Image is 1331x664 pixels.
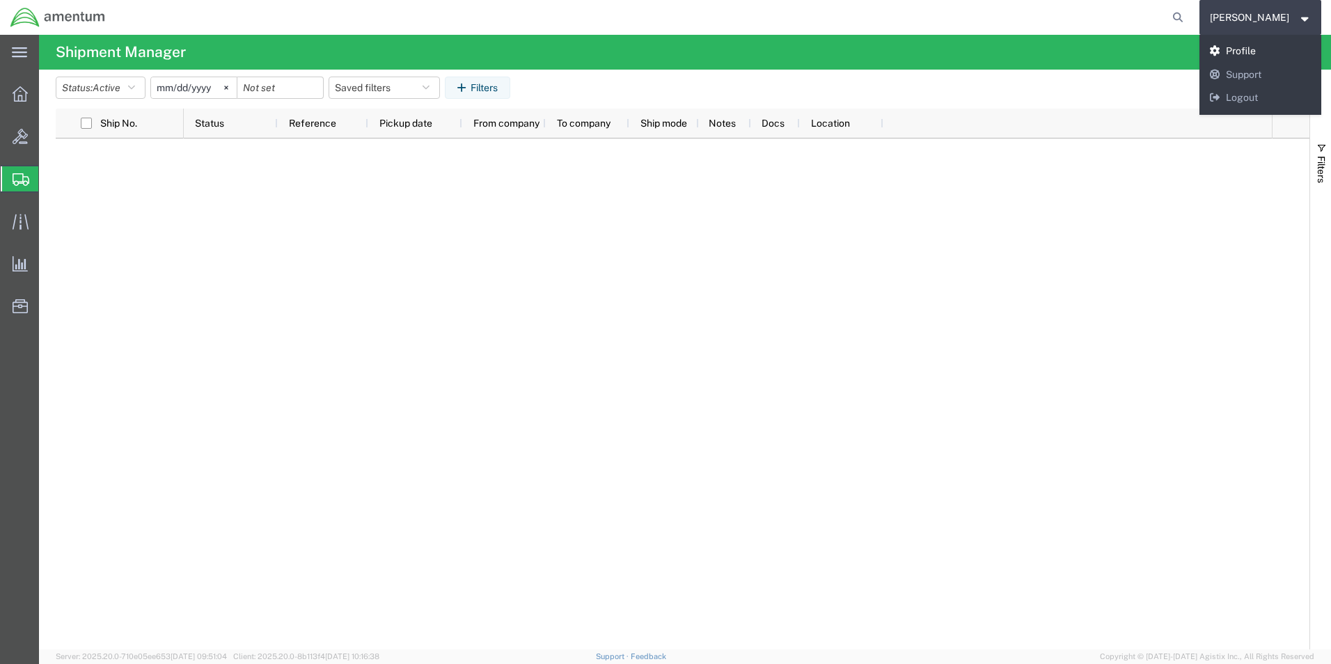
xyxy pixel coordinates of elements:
span: [DATE] 09:51:04 [171,652,227,661]
button: [PERSON_NAME] [1209,9,1312,26]
span: [DATE] 10:16:38 [325,652,379,661]
button: Status:Active [56,77,145,99]
span: Active [93,82,120,93]
span: Copyright © [DATE]-[DATE] Agistix Inc., All Rights Reserved [1100,651,1314,663]
a: Feedback [631,652,666,661]
input: Not set [237,77,323,98]
a: Support [1199,63,1322,87]
img: logo [10,7,106,28]
input: Not set [151,77,237,98]
span: Docs [762,118,785,129]
span: From company [473,118,540,129]
a: Logout [1199,86,1322,110]
span: Location [811,118,850,129]
span: Ship mode [640,118,687,129]
span: Ship No. [100,118,137,129]
span: Server: 2025.20.0-710e05ee653 [56,652,227,661]
span: Reference [289,118,336,129]
button: Filters [445,77,510,99]
span: Brandon Gray [1210,10,1289,25]
span: To company [557,118,611,129]
span: Filters [1316,156,1327,183]
span: Status [195,118,224,129]
span: Client: 2025.20.0-8b113f4 [233,652,379,661]
button: Saved filters [329,77,440,99]
h4: Shipment Manager [56,35,186,70]
span: Pickup date [379,118,432,129]
a: Support [596,652,631,661]
span: Notes [709,118,736,129]
a: Profile [1199,40,1322,63]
